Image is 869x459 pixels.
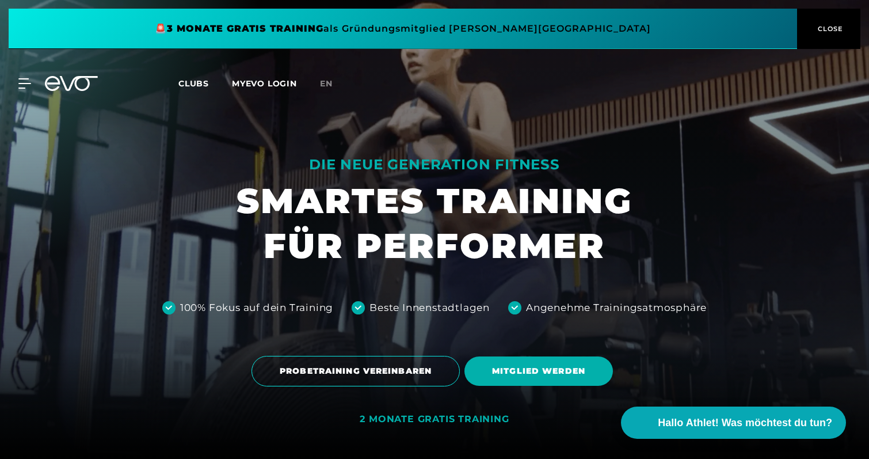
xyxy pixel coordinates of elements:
[797,9,860,49] button: CLOSE
[621,407,846,439] button: Hallo Athlet! Was möchtest du tun?
[251,347,464,395] a: PROBETRAINING VEREINBAREN
[178,78,232,89] a: Clubs
[360,414,509,426] div: 2 MONATE GRATIS TRAINING
[237,155,632,174] div: DIE NEUE GENERATION FITNESS
[492,365,585,377] span: MITGLIED WERDEN
[232,78,297,89] a: MYEVO LOGIN
[237,179,632,268] h1: SMARTES TRAINING FÜR PERFORMER
[658,415,832,431] span: Hallo Athlet! Was möchtest du tun?
[320,78,333,89] span: en
[180,301,333,316] div: 100% Fokus auf dein Training
[369,301,490,316] div: Beste Innenstadtlagen
[526,301,707,316] div: Angenehme Trainingsatmosphäre
[320,77,346,90] a: en
[464,348,618,394] a: MITGLIED WERDEN
[178,78,209,89] span: Clubs
[815,24,843,34] span: CLOSE
[280,365,432,377] span: PROBETRAINING VEREINBAREN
